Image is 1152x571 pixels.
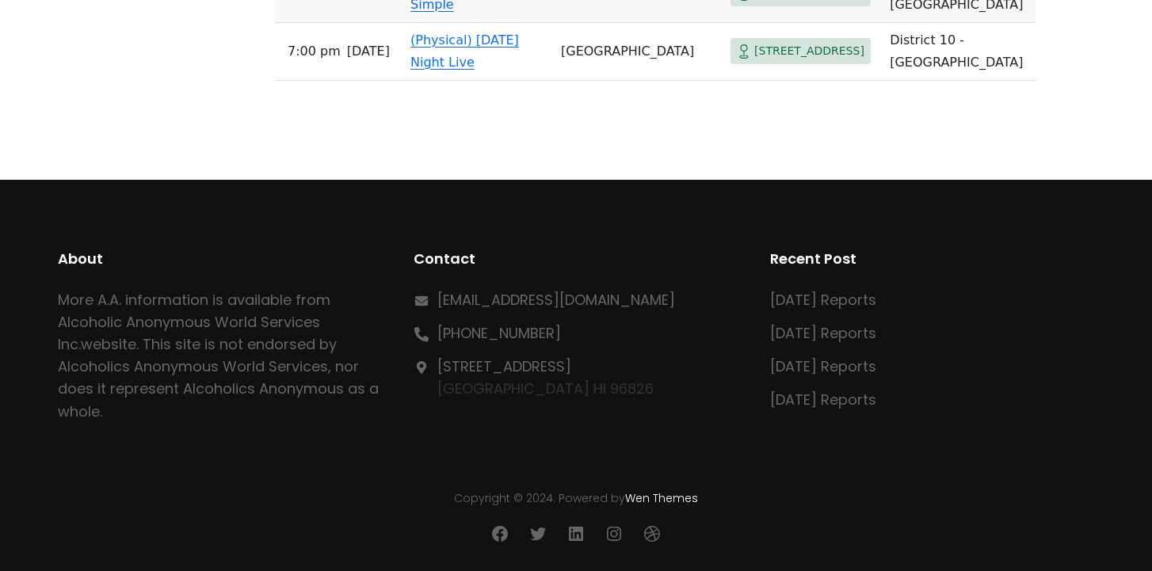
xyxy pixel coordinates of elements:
h2: Recent Post [770,248,1095,270]
a: Wen Themes [625,490,698,506]
a: [DATE] Reports [770,290,876,310]
h2: Contact [414,248,738,270]
a: [DATE] Reports [770,323,876,343]
a: [PHONE_NUMBER] [437,323,561,343]
a: [DATE] Reports [770,356,876,376]
span: 7:00 PM [288,40,341,63]
a: [DATE] Reports [770,390,876,409]
span: [DATE] [347,40,390,63]
a: [STREET_ADDRESS] [437,356,571,376]
h2: About [58,248,383,270]
p: [GEOGRAPHIC_DATA] HI 96826 [437,356,654,400]
a: (Physical) [DATE] Night Live [410,32,519,70]
span: [STREET_ADDRESS] [754,41,864,61]
td: District 10 - [GEOGRAPHIC_DATA] [883,23,1036,81]
p: Copyright © 2024. Powered by [58,490,1095,508]
a: [EMAIL_ADDRESS][DOMAIN_NAME] [437,290,675,310]
a: website [81,334,136,354]
p: More A.A. information is available from Alcoholic Anonymous World Services Inc. . This site is no... [58,289,383,422]
td: [GEOGRAPHIC_DATA] [555,23,724,81]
